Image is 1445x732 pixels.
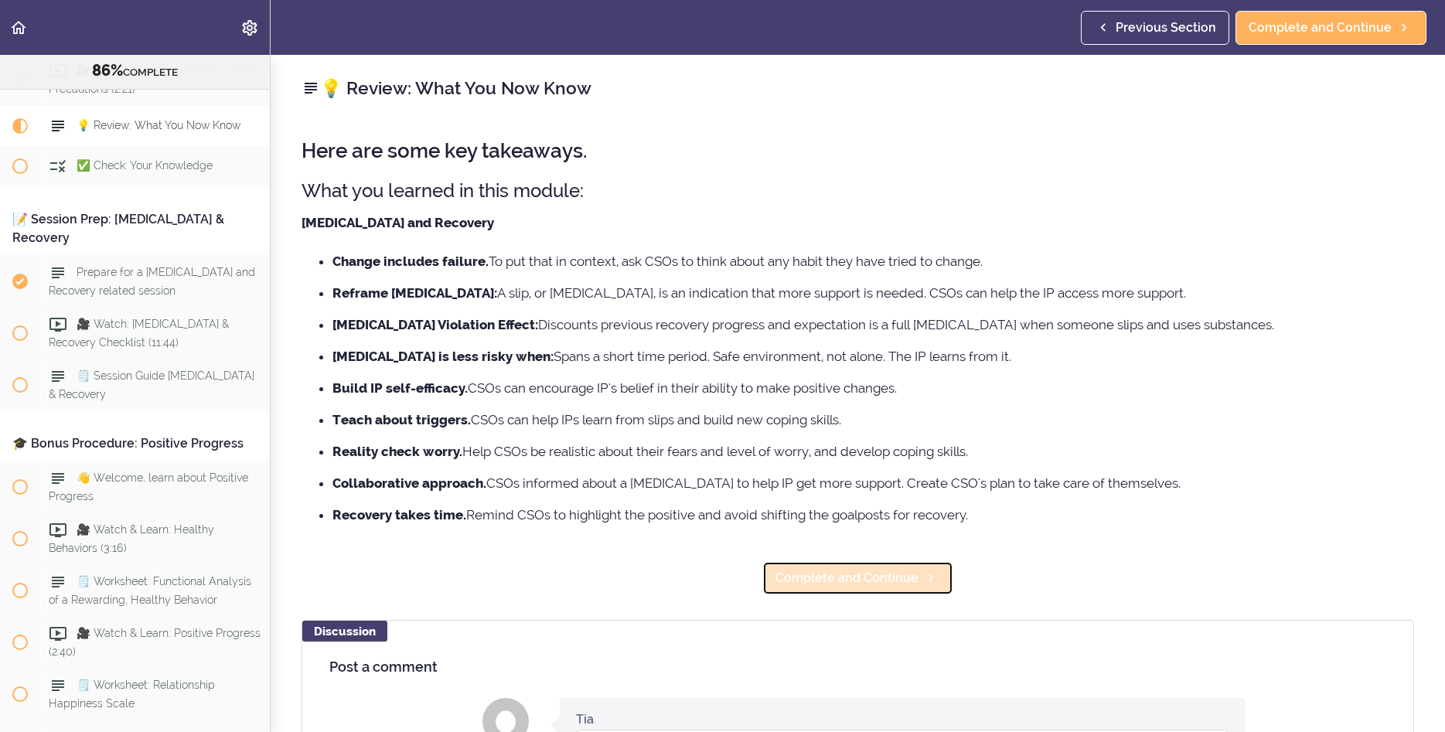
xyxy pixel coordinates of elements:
li: CSOs can encourage IP's belief in their ability to make positive changes. [332,378,1414,398]
a: Complete and Continue [762,561,953,595]
div: Discussion [302,621,387,642]
h2: Here are some key takeaways. [302,140,1414,162]
strong: [MEDICAL_DATA] and Recovery [302,215,494,230]
span: 🎥 Watch: [MEDICAL_DATA] & Recovery Checklist (11:44) [49,318,229,348]
li: Help CSOs be realistic about their fears and level of worry, and develop coping skills. [332,441,1414,461]
span: 🎥 Watch & Learn: Positive Progress (2:40) [49,627,261,657]
span: Prepare for a [MEDICAL_DATA] and Recovery related session [49,266,255,296]
a: Complete and Continue [1235,11,1426,45]
span: 🎥 Watch & Learn: Healthy Behaviors (3:16) [49,523,214,553]
span: 🗒️ Worksheet: Functional Analysis of a Rewarding, Healthy Behavior [49,575,251,605]
span: 86% [92,61,123,80]
span: Complete and Continue [1249,19,1392,37]
strong: Build IP self-efficacy. [332,380,468,396]
li: To put that in context, ask CSOs to think about any habit they have tried to change. [332,251,1414,271]
h4: Post a comment [329,659,1386,675]
strong: Reframe [MEDICAL_DATA]: [332,285,497,301]
div: Tia [576,710,594,728]
span: 👋 Welcome, learn about Positive Progress [49,472,248,502]
li: Remind CSOs to highlight the positive and avoid shifting the goalposts for recovery. [332,505,1414,525]
li: Spans a short time period. Safe environment, not alone. The IP learns from it. [332,346,1414,366]
span: 💡 Review: What You Now Know [77,119,240,131]
h3: What you learned in this module: [302,178,1414,203]
strong: Collaborative approach. [332,475,486,491]
li: Discounts previous recovery progress and expectation is a full [MEDICAL_DATA] when someone slips ... [332,315,1414,335]
span: ✅ Check: Your Knowledge [77,159,213,172]
a: Previous Section [1081,11,1229,45]
span: Complete and Continue [775,569,918,587]
strong: Teach about triggers. [332,412,471,427]
div: COMPLETE [19,61,250,81]
strong: Recovery takes time. [332,507,466,523]
span: 🎥 Watch & Learn: [MEDICAL_DATA] Precautions (2:21) [49,64,261,94]
span: Previous Section [1116,19,1216,37]
span: 🗒️ Session Guide [MEDICAL_DATA] & Recovery [49,369,254,400]
strong: Reality check worry. [332,444,462,459]
li: CSOs informed about a [MEDICAL_DATA] to help IP get more support. Create CSO's plan to take care ... [332,473,1414,493]
strong: [MEDICAL_DATA] Violation Effect: [332,317,538,332]
strong: [MEDICAL_DATA] is less risky when: [332,349,554,364]
svg: Settings Menu [240,19,259,37]
h2: 💡 Review: What You Now Know [302,75,1414,101]
strong: Change includes failure. [332,254,489,269]
span: 🗒️ Worksheet: Relationship Happiness Scale [49,679,215,709]
svg: Back to course curriculum [9,19,28,37]
li: A slip, or [MEDICAL_DATA], is an indication that more support is needed. CSOs can help the IP acc... [332,283,1414,303]
li: CSOs can help IPs learn from slips and build new coping skills. [332,410,1414,430]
